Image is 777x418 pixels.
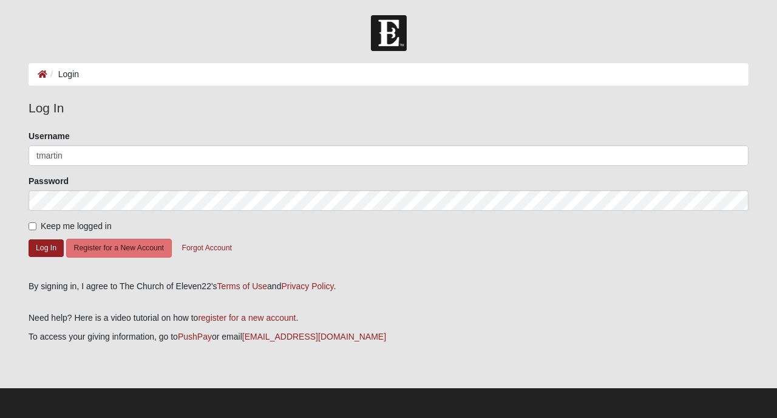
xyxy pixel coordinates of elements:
a: Terms of Use [217,281,267,291]
a: PushPay [178,332,212,341]
a: register for a new account [198,313,296,323]
div: By signing in, I agree to The Church of Eleven22's and . [29,280,748,293]
li: Login [47,68,79,81]
img: Church of Eleven22 Logo [371,15,407,51]
p: To access your giving information, go to or email [29,331,748,343]
a: [EMAIL_ADDRESS][DOMAIN_NAME] [242,332,386,341]
label: Username [29,130,70,142]
span: Keep me logged in [41,221,112,231]
label: Password [29,175,69,187]
p: Need help? Here is a video tutorial on how to . [29,312,748,324]
a: Privacy Policy [281,281,333,291]
button: Forgot Account [174,239,240,258]
button: Log In [29,239,64,257]
input: Keep me logged in [29,222,36,230]
legend: Log In [29,98,748,118]
button: Register for a New Account [66,239,172,258]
